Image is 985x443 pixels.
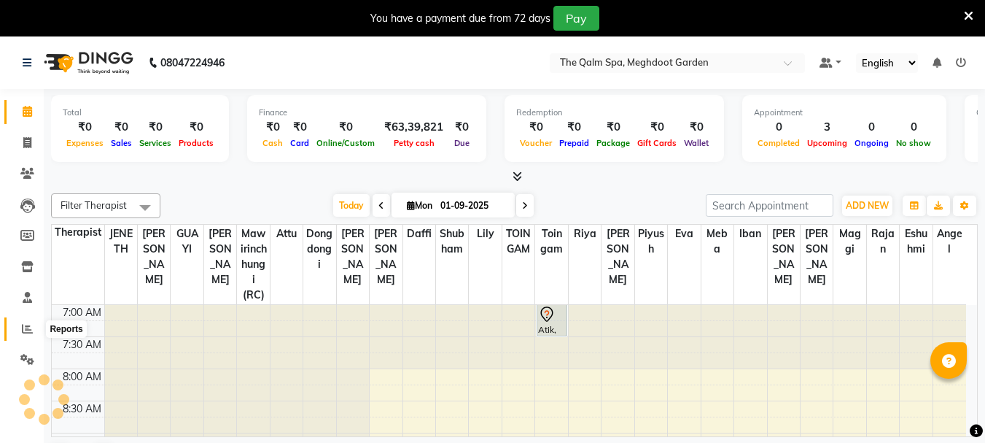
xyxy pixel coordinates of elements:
div: Appointment [754,107,935,119]
div: ₹0 [63,119,107,136]
input: 2025-09-01 [436,195,509,217]
span: Piyush [635,225,667,258]
span: [PERSON_NAME] [801,225,833,289]
span: [PERSON_NAME] [138,225,170,289]
div: 8:00 AM [60,369,104,385]
span: Rajan [867,225,899,258]
div: Finance [259,107,475,119]
div: ₹0 [107,119,136,136]
span: Gift Cards [634,138,680,148]
span: Prepaid [556,138,593,148]
span: [PERSON_NAME] [601,225,634,289]
div: ₹0 [516,119,556,136]
div: ₹63,39,821 [378,119,449,136]
div: ₹0 [175,119,217,136]
span: [PERSON_NAME] [204,225,236,289]
span: Lily [469,225,501,243]
div: ₹0 [449,119,475,136]
div: ₹0 [680,119,712,136]
span: daffi [403,225,435,243]
span: Mon [403,200,436,211]
div: ₹0 [556,119,593,136]
span: GUAYI [171,225,203,258]
span: Card [287,138,313,148]
span: Voucher [516,138,556,148]
span: JENETH [105,225,137,258]
div: Atik, TK02, 06:30 AM-07:30 AM, Javanese Pampering - 60 Mins [537,305,566,336]
span: Package [593,138,634,148]
span: Maggi [833,225,865,258]
div: Reports [46,320,86,338]
span: Mawirinchhungi (RC) [237,225,269,304]
span: Upcoming [803,138,851,148]
div: 3 [803,119,851,136]
span: TOINGAM [502,225,534,258]
div: 7:30 AM [60,337,104,353]
input: Search Appointment [706,194,833,217]
span: Petty cash [390,138,438,148]
div: Total [63,107,217,119]
span: Dongdongi [303,225,335,274]
span: ADD NEW [846,200,889,211]
span: Eva [668,225,700,243]
div: Therapist [52,225,104,240]
span: Cash [259,138,287,148]
button: ADD NEW [842,196,892,216]
span: Toingam [535,225,567,258]
span: Due [451,138,473,148]
span: Riya [569,225,601,243]
span: Angel [933,225,966,258]
span: Expenses [63,138,107,148]
span: [PERSON_NAME] [337,225,369,289]
img: logo [37,42,137,83]
div: 7:00 AM [60,305,104,320]
div: ₹0 [287,119,313,136]
span: Sales [107,138,136,148]
span: Shubham [436,225,468,258]
span: Online/Custom [313,138,378,148]
div: 0 [754,119,803,136]
span: attu [270,225,303,243]
div: ₹0 [259,119,287,136]
div: ₹0 [593,119,634,136]
div: ₹0 [136,119,175,136]
div: ₹0 [313,119,378,136]
span: Filter Therapist [61,199,127,211]
div: 8:30 AM [60,401,104,417]
span: Ongoing [851,138,892,148]
div: 0 [851,119,892,136]
span: No show [892,138,935,148]
span: Meba [701,225,733,258]
span: Products [175,138,217,148]
button: Pay [553,6,599,31]
span: [PERSON_NAME] [768,225,800,289]
div: Redemption [516,107,712,119]
span: Iban [734,225,766,243]
div: ₹0 [634,119,680,136]
span: Wallet [680,138,712,148]
div: 0 [892,119,935,136]
span: Services [136,138,175,148]
span: Today [333,194,370,217]
div: You have a payment due from 72 days [370,11,550,26]
span: [PERSON_NAME] [370,225,402,289]
span: Eshuhmi [900,225,932,258]
b: 08047224946 [160,42,225,83]
span: Completed [754,138,803,148]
